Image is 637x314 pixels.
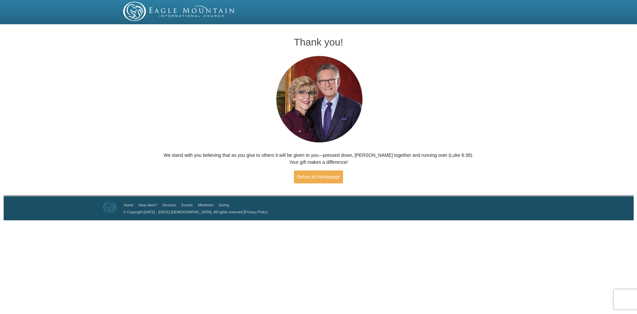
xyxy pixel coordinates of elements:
[219,203,229,207] a: Giving
[245,210,267,214] a: Privacy Policy
[123,210,244,214] a: © Copyright [DATE] - [DATE] [DEMOGRAPHIC_DATA]. All rights reserved.
[162,203,176,207] a: Services
[181,203,193,207] a: Events
[123,2,235,21] img: EMIC
[121,208,268,215] p: |
[139,203,157,207] a: New Here?
[163,37,474,48] h1: Thank you!
[163,152,474,166] p: We stand with you believing that as you give to others it will be given to you—pressed down, [PER...
[198,203,213,207] a: Ministries
[270,54,368,145] img: Pastors George and Terri Pearsons
[124,203,133,207] a: Home
[294,170,343,183] a: Return to Homepage
[103,201,116,213] img: Eagle Mountain International Church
